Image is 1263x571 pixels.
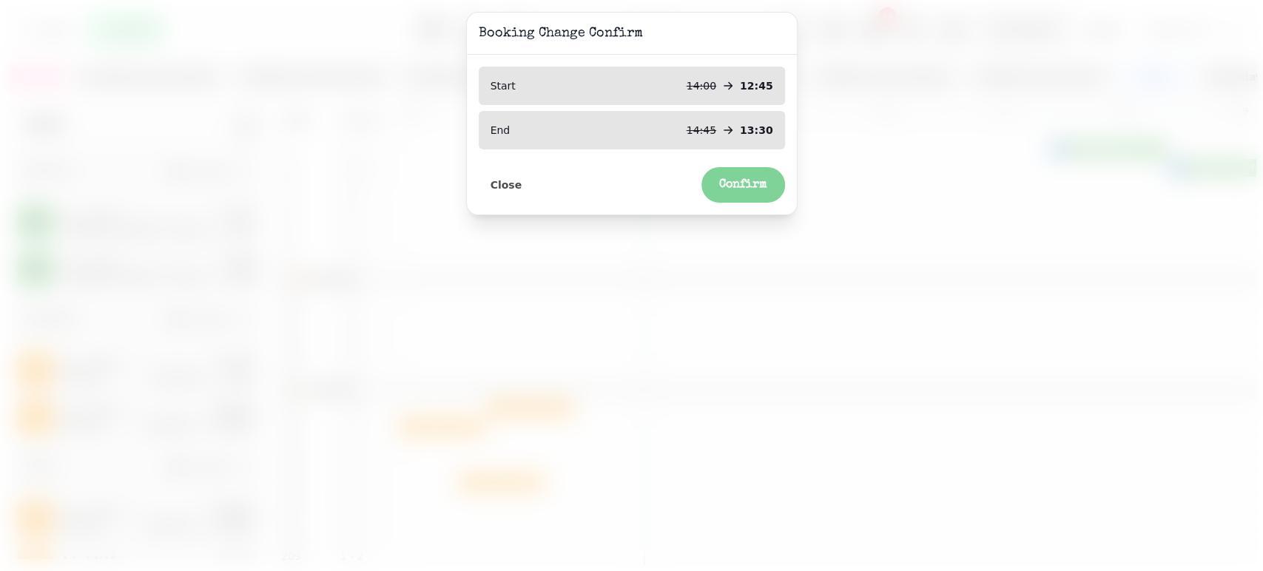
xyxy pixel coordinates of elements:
[719,179,767,191] span: Confirm
[491,78,516,93] p: Start
[491,123,511,138] p: End
[479,175,534,195] button: Close
[701,167,785,203] button: Confirm
[687,123,716,138] p: 14:45
[740,123,773,138] p: 13:30
[740,78,773,93] p: 12:45
[687,78,716,93] p: 14:00
[491,180,522,190] span: Close
[479,24,785,42] h3: Booking Change Confirm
